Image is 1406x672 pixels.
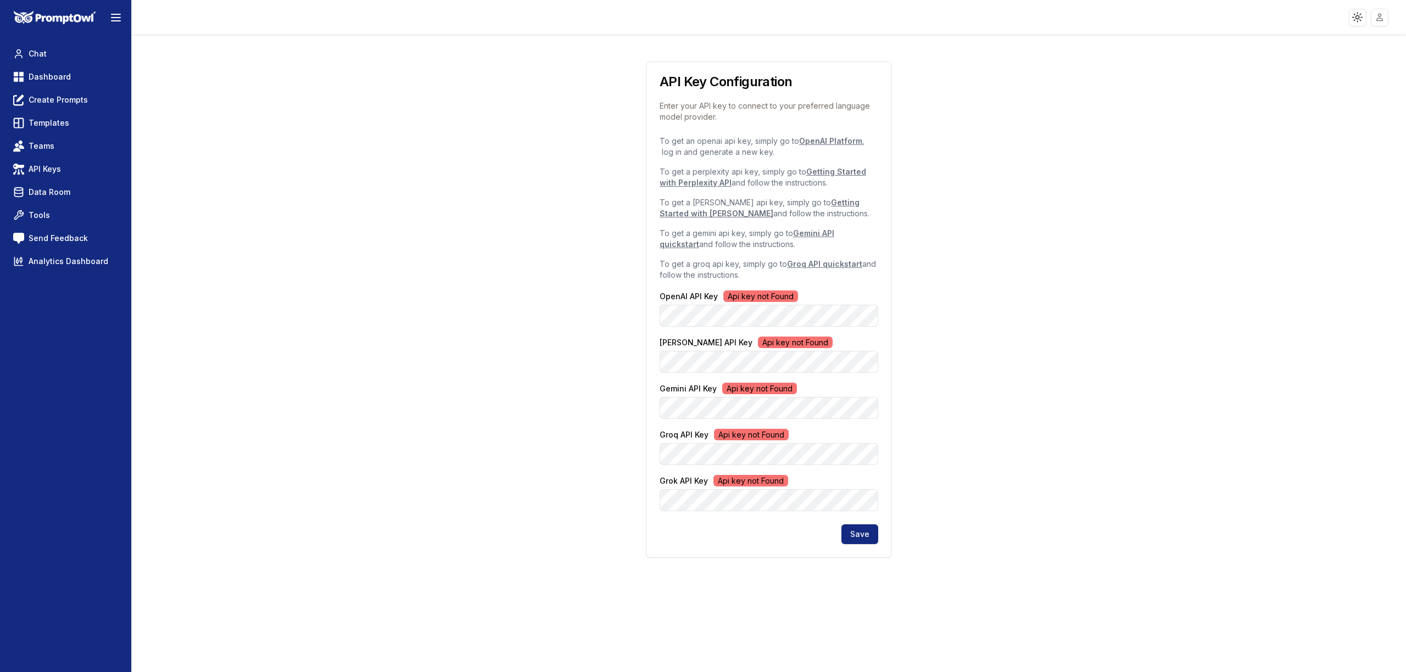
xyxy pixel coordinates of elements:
[9,159,122,179] a: API Keys
[9,251,122,271] a: Analytics Dashboard
[660,476,708,485] label: Grok API Key
[723,290,798,302] span: Api key not Found
[29,233,88,244] span: Send Feedback
[660,166,878,188] p: To get a perplexity api key, simply go to and follow the instructions.
[660,75,878,88] h3: API Key Configuration
[9,182,122,202] a: Data Room
[9,136,122,156] a: Teams
[29,187,70,198] span: Data Room
[29,71,71,82] span: Dashboard
[787,259,862,268] a: Groq API quickstart
[714,429,789,440] span: Api key not Found
[660,430,708,439] label: Groq API Key
[758,337,833,348] span: Api key not Found
[29,210,50,221] span: Tools
[660,100,878,122] p: Enter your API key to connect to your preferred language model provider.
[13,233,24,244] img: feedback
[9,205,122,225] a: Tools
[722,383,797,394] span: Api key not Found
[660,136,878,158] p: To get an openai api key, simply go to , log in and generate a new key.
[1372,9,1388,25] img: placeholder-user.jpg
[29,164,61,175] span: API Keys
[29,141,54,152] span: Teams
[9,67,122,87] a: Dashboard
[9,90,122,110] a: Create Prompts
[799,136,862,145] a: OpenAI Platform
[14,11,96,25] img: PromptOwl
[29,117,69,128] span: Templates
[9,113,122,133] a: Templates
[29,48,47,59] span: Chat
[9,228,122,248] a: Send Feedback
[713,475,788,486] span: Api key not Found
[660,292,718,301] label: OpenAI API Key
[660,197,878,219] p: To get a [PERSON_NAME] api key, simply go to and follow the instructions.
[29,94,88,105] span: Create Prompts
[660,384,717,393] label: Gemini API Key
[9,44,122,64] a: Chat
[29,256,108,267] span: Analytics Dashboard
[660,338,752,347] label: [PERSON_NAME] API Key
[841,524,878,544] button: Save
[660,259,878,281] p: To get a groq api key, simply go to and follow the instructions.
[660,228,878,250] p: To get a gemini api key, simply go to and follow the instructions.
